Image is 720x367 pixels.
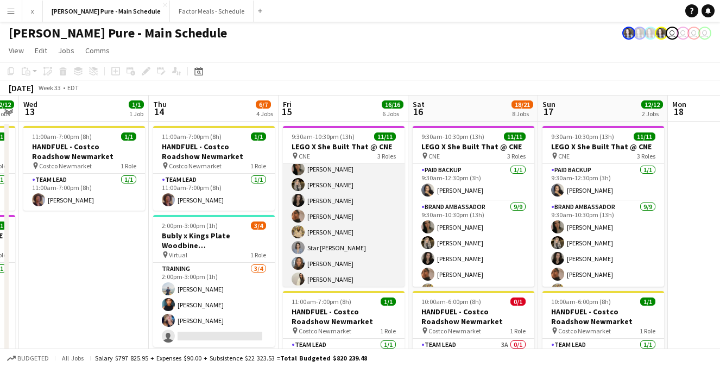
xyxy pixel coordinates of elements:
[637,152,655,160] span: 3 Roles
[511,100,533,109] span: 18/21
[377,152,396,160] span: 3 Roles
[622,27,635,40] app-user-avatar: Ashleigh Rains
[299,152,310,160] span: CNE
[153,142,275,161] h3: HANDFUEL - Costco Roadshow Newmarket
[256,100,271,109] span: 6/7
[22,105,37,118] span: 13
[251,222,266,230] span: 3/4
[153,263,275,347] app-card-role: Training3/42:00pm-3:00pm (1h)[PERSON_NAME][PERSON_NAME][PERSON_NAME]
[421,298,481,306] span: 10:00am-6:00pm (8h)
[510,327,526,335] span: 1 Role
[22,1,43,22] button: x
[299,327,351,335] span: Costco Newmarket
[542,126,664,287] app-job-card: 9:30am-10:30pm (13h)11/11LEGO X She Built That @ CNE CNE3 RolesPaid Backup1/19:30am-12:30pm (3h)[...
[413,99,425,109] span: Sat
[644,27,657,40] app-user-avatar: Ashleigh Rains
[58,46,74,55] span: Jobs
[23,99,37,109] span: Wed
[153,126,275,211] app-job-card: 11:00am-7:00pm (8h)1/1HANDFUEL - Costco Roadshow Newmarket Costco Newmarket1 RoleTeam Lead1/111:0...
[283,143,405,306] app-card-role: Brand Ambassador9/99:30am-10:30pm (13h)[PERSON_NAME][PERSON_NAME][PERSON_NAME][PERSON_NAME][PERSO...
[39,162,92,170] span: Costco Newmarket
[17,355,49,362] span: Budgeted
[542,307,664,326] h3: HANDFUEL - Costco Roadshow Newmarket
[283,99,292,109] span: Fri
[256,110,273,118] div: 4 Jobs
[504,132,526,141] span: 11/11
[81,43,114,58] a: Comms
[129,100,144,109] span: 1/1
[153,231,275,250] h3: Bubly x Kings Plate Woodbine [GEOGRAPHIC_DATA]
[169,251,187,259] span: Virtual
[85,46,110,55] span: Comms
[413,142,534,151] h3: LEGO X She Built That @ CNE
[551,298,611,306] span: 10:00am-6:00pm (8h)
[5,352,50,364] button: Budgeted
[655,27,668,40] app-user-avatar: Ashleigh Rains
[633,27,646,40] app-user-avatar: Ashleigh Rains
[280,354,367,362] span: Total Budgeted $820 239.48
[428,327,481,335] span: Costco Newmarket
[162,222,218,230] span: 2:00pm-3:00pm (1h)
[507,152,526,160] span: 3 Roles
[421,132,484,141] span: 9:30am-10:30pm (13h)
[381,298,396,306] span: 1/1
[30,43,52,58] a: Edit
[67,84,79,92] div: EDT
[413,201,534,364] app-card-role: Brand Ambassador9/99:30am-10:30pm (13h)[PERSON_NAME][PERSON_NAME][PERSON_NAME][PERSON_NAME][PERSO...
[9,46,24,55] span: View
[411,105,425,118] span: 16
[170,1,254,22] button: Factor Meals - Schedule
[512,110,533,118] div: 8 Jobs
[374,132,396,141] span: 11/11
[153,174,275,211] app-card-role: Team Lead1/111:00am-7:00pm (8h)[PERSON_NAME]
[251,132,266,141] span: 1/1
[169,162,222,170] span: Costco Newmarket
[666,27,679,40] app-user-avatar: Tifany Scifo
[413,307,534,326] h3: HANDFUEL - Costco Roadshow Newmarket
[640,327,655,335] span: 1 Role
[153,215,275,347] app-job-card: 2:00pm-3:00pm (1h)3/4Bubly x Kings Plate Woodbine [GEOGRAPHIC_DATA] Virtual1 RoleTraining3/42:00p...
[250,251,266,259] span: 1 Role
[380,327,396,335] span: 1 Role
[95,354,367,362] div: Salary $797 825.95 + Expenses $90.00 + Subsistence $22 323.53 =
[641,100,663,109] span: 12/12
[9,25,227,41] h1: [PERSON_NAME] Pure - Main Schedule
[151,105,167,118] span: 14
[36,84,63,92] span: Week 33
[413,164,534,201] app-card-role: Paid Backup1/19:30am-12:30pm (3h)[PERSON_NAME]
[162,132,222,141] span: 11:00am-7:00pm (8h)
[4,43,28,58] a: View
[283,126,405,287] div: 9:30am-10:30pm (13h)11/11LEGO X She Built That @ CNE CNE3 Roles[PERSON_NAME]Brand Ambassador9/99:...
[23,174,145,211] app-card-role: Team Lead1/111:00am-7:00pm (8h)[PERSON_NAME]
[283,142,405,151] h3: LEGO X She Built That @ CNE
[23,126,145,211] app-job-card: 11:00am-7:00pm (8h)1/1HANDFUEL - Costco Roadshow Newmarket Costco Newmarket1 RoleTeam Lead1/111:0...
[542,201,664,364] app-card-role: Brand Ambassador9/99:30am-10:30pm (13h)[PERSON_NAME][PERSON_NAME][PERSON_NAME][PERSON_NAME][PERSO...
[542,99,555,109] span: Sun
[292,132,355,141] span: 9:30am-10:30pm (13h)
[542,142,664,151] h3: LEGO X She Built That @ CNE
[60,354,86,362] span: All jobs
[121,162,136,170] span: 1 Role
[642,110,662,118] div: 2 Jobs
[687,27,700,40] app-user-avatar: Tifany Scifo
[510,298,526,306] span: 0/1
[640,298,655,306] span: 1/1
[382,100,403,109] span: 16/16
[413,126,534,287] app-job-card: 9:30am-10:30pm (13h)11/11LEGO X She Built That @ CNE CNE3 RolesPaid Backup1/19:30am-12:30pm (3h)[...
[634,132,655,141] span: 11/11
[698,27,711,40] app-user-avatar: Tifany Scifo
[292,298,351,306] span: 11:00am-7:00pm (8h)
[671,105,686,118] span: 18
[32,132,92,141] span: 11:00am-7:00pm (8h)
[54,43,79,58] a: Jobs
[541,105,555,118] span: 17
[558,152,570,160] span: CNE
[382,110,403,118] div: 6 Jobs
[551,132,614,141] span: 9:30am-10:30pm (13h)
[35,46,47,55] span: Edit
